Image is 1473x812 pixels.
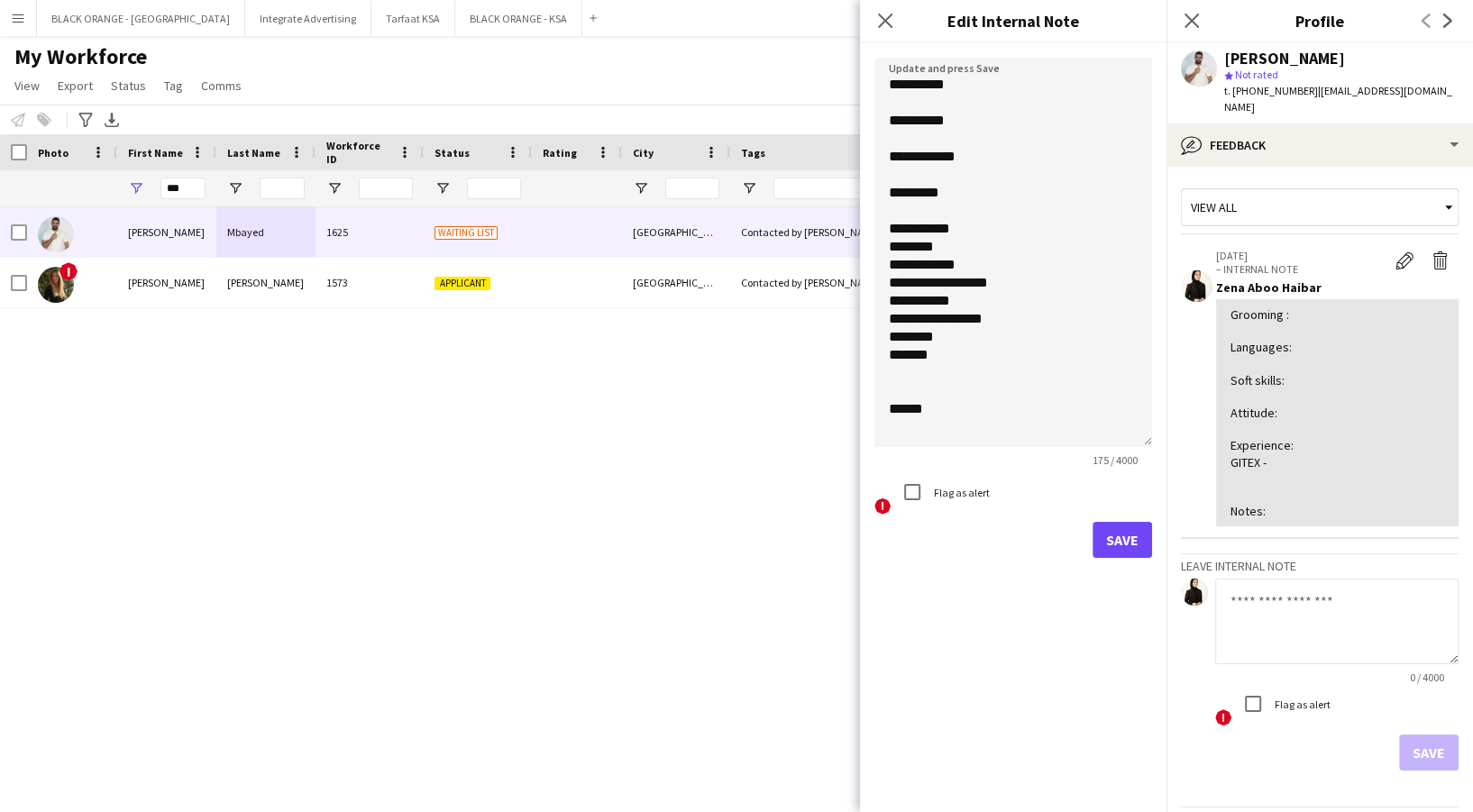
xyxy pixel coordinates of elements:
[435,146,470,160] span: Status
[164,78,183,94] span: Tag
[38,267,74,303] img: Georgina Gemmell
[1216,249,1386,262] p: [DATE]
[117,258,216,307] div: [PERSON_NAME]
[316,258,424,307] div: 1573
[1093,522,1152,558] button: Save
[467,178,521,199] input: Status Filter Input
[1235,68,1278,81] span: Not rated
[371,1,455,36] button: Tarfaat KSA
[326,180,343,196] button: Open Filter Menu
[741,146,765,160] span: Tags
[58,78,93,94] span: Export
[75,109,96,131] app-action-btn: Advanced filters
[260,178,305,199] input: Last Name Filter Input
[227,180,243,196] button: Open Filter Menu
[665,178,719,199] input: City Filter Input
[1167,9,1473,32] h3: Profile
[622,258,730,307] div: [GEOGRAPHIC_DATA]
[543,146,577,160] span: Rating
[201,78,242,94] span: Comms
[633,146,654,160] span: City
[216,207,316,257] div: Mbayed
[860,9,1167,32] h3: Edit Internal Note
[435,180,451,196] button: Open Filter Menu
[435,226,498,240] span: Waiting list
[741,180,757,196] button: Open Filter Menu
[128,146,183,160] span: First Name
[1215,709,1231,725] span: !
[359,178,413,199] input: Workforce ID Filter Input
[435,277,490,290] span: Applicant
[7,74,47,97] a: View
[1224,84,1318,97] span: t. [PHONE_NUMBER]
[773,178,939,199] input: Tags Filter Input
[50,74,100,97] a: Export
[1216,262,1386,276] p: – INTERNAL NOTE
[227,146,280,160] span: Last Name
[1167,123,1473,167] div: Feedback
[216,258,316,307] div: [PERSON_NAME]
[14,78,40,94] span: View
[1181,558,1459,574] h3: Leave internal note
[326,139,391,166] span: Workforce ID
[194,74,249,97] a: Comms
[1395,671,1459,684] span: 0 / 4000
[104,74,153,97] a: Status
[245,1,371,36] button: Integrate Advertising
[117,207,216,257] div: [PERSON_NAME]
[157,74,190,97] a: Tag
[128,180,144,196] button: Open Filter Menu
[160,178,206,199] input: First Name Filter Input
[59,262,78,280] span: !
[37,1,245,36] button: BLACK ORANGE - [GEOGRAPHIC_DATA]
[622,207,730,257] div: [GEOGRAPHIC_DATA]
[1216,279,1459,296] div: Zena Aboo Haibar
[930,486,990,499] label: Flag as alert
[874,498,891,515] span: !
[1224,84,1452,114] span: | [EMAIL_ADDRESS][DOMAIN_NAME]
[38,216,74,252] img: George charbel Mbayed
[730,258,950,307] div: Contacted by [PERSON_NAME] , To be interviewed
[455,1,582,36] button: BLACK ORANGE - KSA
[1078,453,1152,467] span: 175 / 4000
[633,180,649,196] button: Open Filter Menu
[14,43,147,70] span: My Workforce
[38,146,69,160] span: Photo
[1271,697,1331,710] label: Flag as alert
[111,78,146,94] span: Status
[101,109,123,131] app-action-btn: Export XLSX
[1231,306,1444,520] div: Grooming : Languages: Soft skills: Attitude: Experience: GITEX - Notes:
[1224,50,1345,67] div: [PERSON_NAME]
[1191,199,1237,215] span: View all
[316,207,424,257] div: 1625
[730,207,950,257] div: Contacted by [PERSON_NAME] , To be interviewed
